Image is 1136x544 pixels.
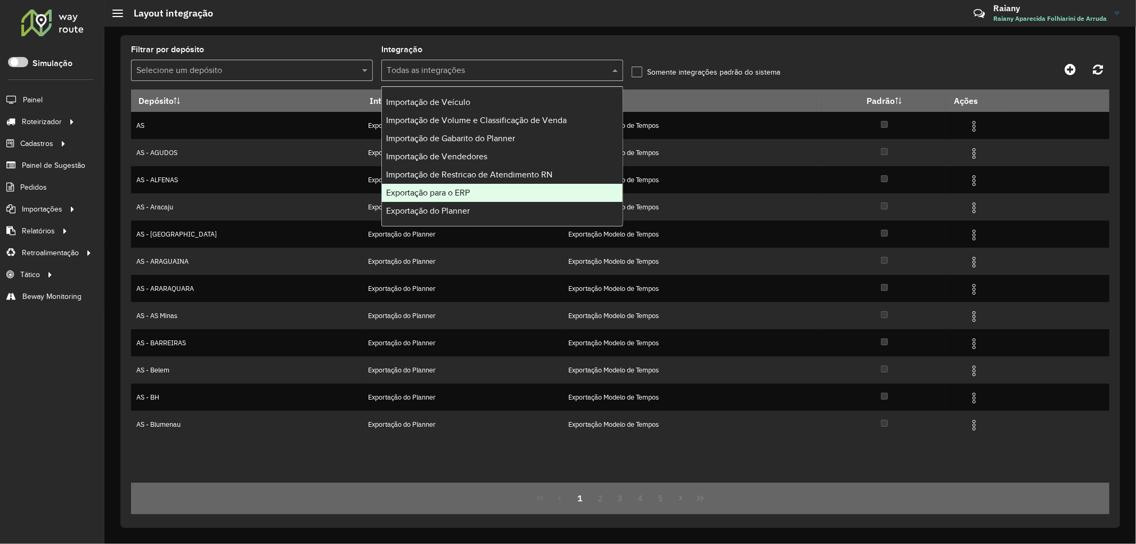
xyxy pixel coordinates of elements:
td: AS - AGUDOS [131,139,363,166]
td: Exportação do Planner [363,139,562,166]
td: Exportação do Planner [363,329,562,356]
span: Roteirizador [22,116,62,127]
td: AS - BH [131,384,363,411]
a: Contato Rápido [968,2,991,25]
button: 4 [630,488,650,508]
td: Exportação Modelo de Tempos [562,275,822,302]
td: Exportação Modelo de Tempos [562,193,822,221]
span: Exportação do Planner [386,206,470,215]
td: Exportação Modelo de Tempos [562,139,822,166]
td: AS - Belem [131,356,363,384]
td: AS - Blumenau [131,411,363,438]
button: 5 [650,488,671,508]
td: Exportação Modelo de Tempos [562,302,822,329]
button: 3 [610,488,631,508]
span: Cadastros [20,138,53,149]
td: AS [131,112,363,139]
label: Simulação [32,57,72,70]
h3: Raiany [993,3,1107,13]
td: Exportação Modelo de Tempos [562,166,822,193]
td: Exportação Modelo de Tempos [562,248,822,275]
span: Raiany Aparecida Folhiarini de Arruda [993,14,1107,23]
span: Importações [22,204,62,215]
span: Painel de Sugestão [22,160,85,171]
td: AS - ARAGUAINA [131,248,363,275]
th: Depósito [131,90,363,112]
th: Ações [946,90,1010,112]
span: Importação de Veículo [386,98,470,107]
td: Exportação do Planner [363,166,562,193]
td: Exportação Modelo de Tempos [562,411,822,438]
td: AS - AS Minas [131,302,363,329]
ng-dropdown-panel: Options list [381,86,623,226]
td: Exportação do Planner [363,411,562,438]
td: AS - ARARAQUARA [131,275,363,302]
button: 2 [590,488,610,508]
td: Exportação do Planner [363,384,562,411]
td: Exportação do Planner [363,302,562,329]
td: Exportação Modelo de Tempos [562,112,822,139]
h2: Layout integração [123,7,213,19]
td: Exportação Modelo de Tempos [562,221,822,248]
span: Retroalimentação [22,247,79,258]
td: Exportação Modelo de Tempos [562,384,822,411]
label: Integração [381,43,422,56]
td: Exportação do Planner [363,275,562,302]
label: Filtrar por depósito [131,43,204,56]
td: Exportação Modelo de Tempos [562,356,822,384]
label: Somente integrações padrão do sistema [632,67,780,78]
td: AS - ALFENAS [131,166,363,193]
span: Exportação para o ERP [386,188,470,197]
td: Exportação do Planner [363,248,562,275]
td: Exportação do Planner [363,112,562,139]
span: Importação de Vendedores [386,152,487,161]
span: Importação de Gabarito do Planner [386,134,515,143]
span: Painel [23,94,43,105]
td: Exportação do Planner [363,356,562,384]
span: Relatórios [22,225,55,237]
td: AS - [GEOGRAPHIC_DATA] [131,221,363,248]
span: Pedidos [20,182,47,193]
button: Last Page [690,488,710,508]
span: Importação de Restricao de Atendimento RN [386,170,552,179]
span: Importação de Volume e Classificação de Venda [386,116,567,125]
span: Tático [20,269,40,280]
th: Padrão [822,90,946,112]
button: 1 [570,488,590,508]
td: Exportação do Planner [363,193,562,221]
td: AS - BARREIRAS [131,329,363,356]
td: Exportação Modelo de Tempos [562,329,822,356]
span: Beway Monitoring [22,291,81,302]
button: Next Page [671,488,691,508]
th: Layout [562,90,822,112]
td: Exportação do Planner [363,221,562,248]
th: Integração [363,90,562,112]
td: AS - Aracaju [131,193,363,221]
